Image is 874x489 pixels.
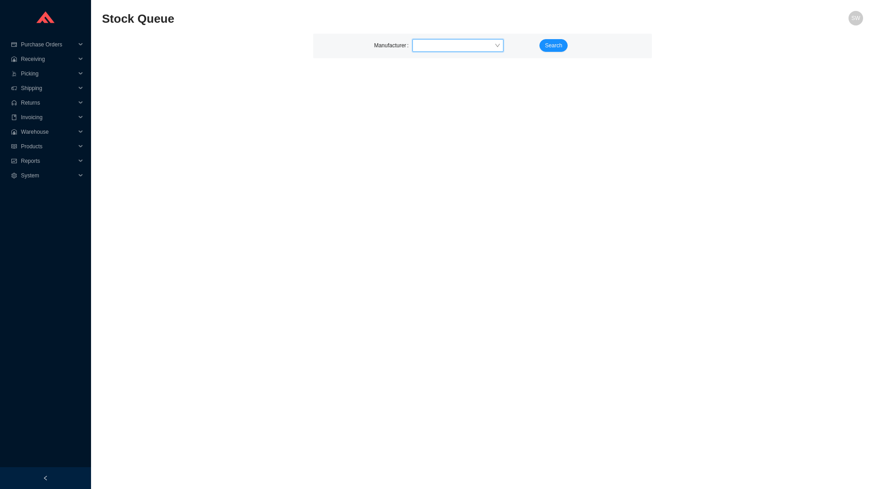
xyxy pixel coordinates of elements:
span: Reports [21,154,76,168]
span: left [43,475,48,481]
span: Products [21,139,76,154]
span: Invoicing [21,110,76,125]
span: Warehouse [21,125,76,139]
span: Search [545,41,562,50]
span: read [11,144,17,149]
span: SW [851,11,860,25]
span: Receiving [21,52,76,66]
button: Search [539,39,568,52]
h2: Stock Queue [102,11,673,27]
span: Shipping [21,81,76,96]
span: System [21,168,76,183]
span: credit-card [11,42,17,47]
span: setting [11,173,17,178]
label: Manufacturer [374,39,412,52]
span: Returns [21,96,76,110]
span: book [11,115,17,120]
span: Picking [21,66,76,81]
span: Purchase Orders [21,37,76,52]
span: customer-service [11,100,17,106]
span: fund [11,158,17,164]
